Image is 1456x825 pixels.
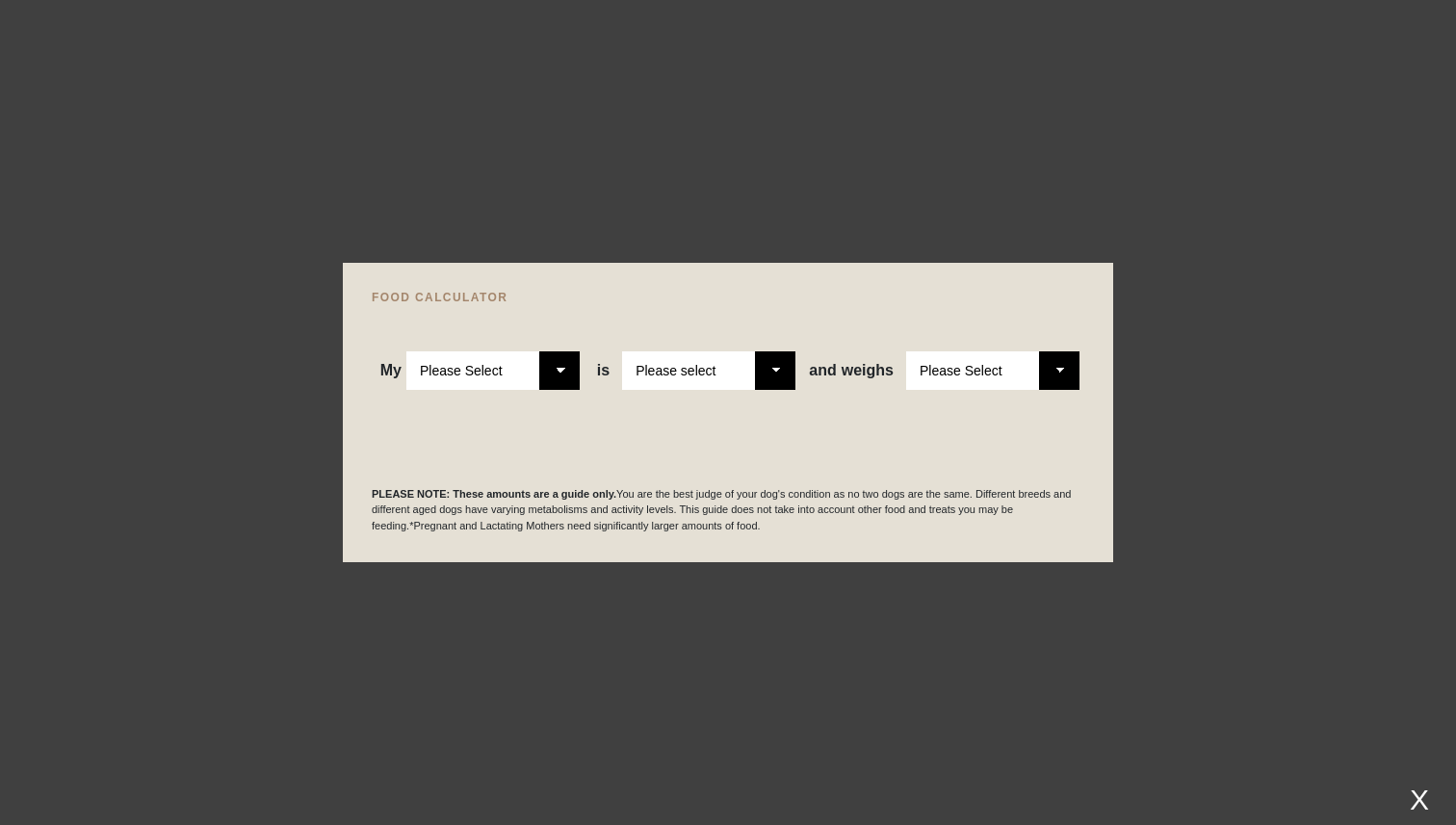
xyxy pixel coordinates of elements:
b: PLEASE NOTE: These amounts are a guide only. [372,488,616,500]
span: and [809,362,841,379]
div: X [1402,784,1437,815]
h4: FOOD CALCULATOR [372,292,1084,303]
p: You are the best judge of your dog's condition as no two dogs are the same. Different breeds and ... [372,486,1084,534]
span: My [380,362,402,379]
span: weighs [809,362,894,379]
span: is [597,362,610,379]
